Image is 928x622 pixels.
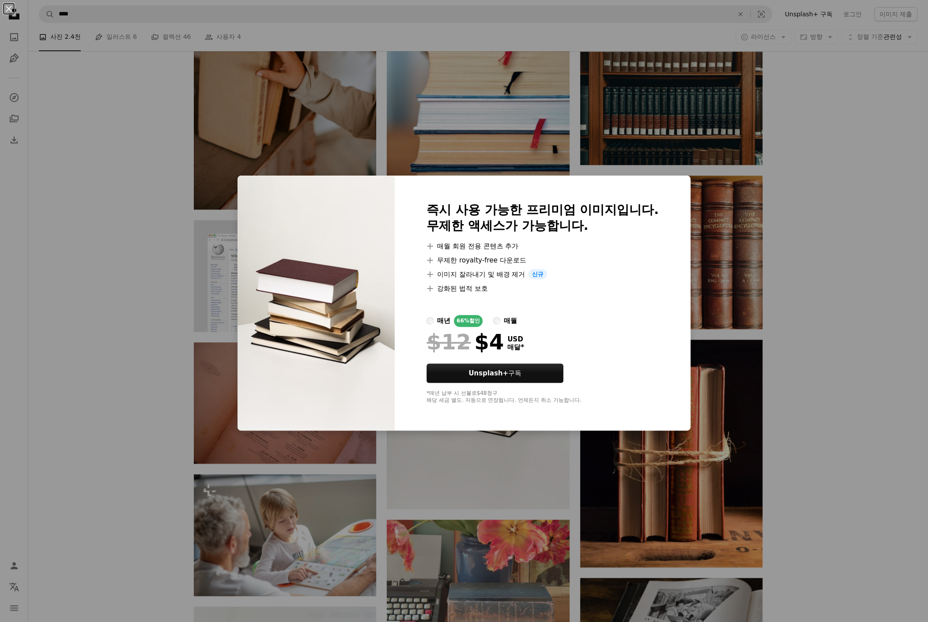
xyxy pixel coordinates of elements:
span: USD [507,335,524,343]
img: premium_photo-1669652639337-c513cc42ead6 [238,176,395,431]
div: *매년 납부 시 선불로 $48 청구 해당 세금 별도. 자동으로 연장됩니다. 언제든지 취소 가능합니다. [426,390,659,404]
div: 66% 할인 [454,315,483,327]
h2: 즉시 사용 가능한 프리미엄 이미지입니다. 무제한 액세스가 가능합니다. [426,202,659,234]
span: 신규 [528,269,547,280]
div: 매년 [437,315,450,326]
input: 매월 [493,317,500,324]
li: 무제한 royalty-free 다운로드 [426,255,659,266]
li: 매월 회원 전용 콘텐츠 추가 [426,241,659,251]
li: 이미지 잘라내기 및 배경 제거 [426,269,659,280]
span: $12 [426,330,471,353]
button: Unsplash+구독 [426,363,563,383]
strong: Unsplash+ [468,369,508,377]
div: 매월 [504,315,517,326]
div: $4 [426,330,504,353]
input: 매년66%할인 [426,317,434,324]
li: 강화된 법적 보호 [426,283,659,294]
